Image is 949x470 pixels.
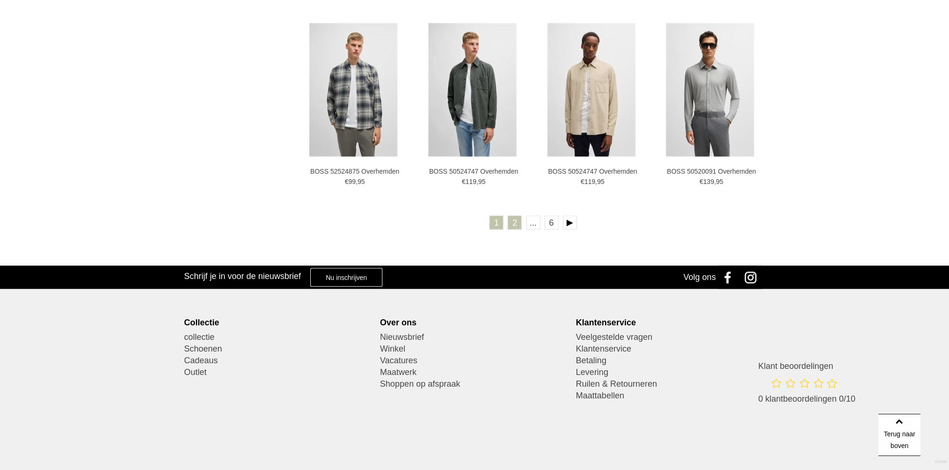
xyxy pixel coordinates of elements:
[462,178,465,185] span: €
[660,167,763,176] a: BOSS 50520091 Overhemden
[184,367,373,378] a: Outlet
[714,178,716,185] span: ,
[184,271,301,281] h3: Schrijf je in voor de nieuwsbrief
[758,361,855,371] h3: Klant beoordelingen
[508,215,522,229] a: 2
[718,265,741,289] a: Facebook
[758,361,855,414] a: Klant beoordelingen 0 klantbeoordelingen 0/10
[576,390,765,402] a: Maattabellen
[476,178,478,185] span: ,
[741,265,765,289] a: Instagram
[184,355,373,367] a: Cadeaus
[581,178,584,185] span: €
[309,23,397,156] img: BOSS 52524875 Overhemden
[489,215,503,229] a: 1
[576,367,765,378] a: Levering
[666,23,754,156] img: BOSS 50520091 Overhemden
[428,23,516,156] img: BOSS 50524747 Overhemden
[576,378,765,390] a: Ruilen & Retourneren
[576,317,765,328] div: Klantenservice
[683,265,716,289] div: Volg ons
[716,178,724,185] span: 95
[184,343,373,355] a: Schoenen
[584,178,595,185] span: 119
[310,268,382,286] a: Nu inschrijven
[547,23,635,156] img: BOSS 50524747 Overhemden
[576,343,765,355] a: Klantenservice
[184,317,373,328] div: Collectie
[184,331,373,343] a: collectie
[541,167,644,176] a: BOSS 50524747 Overhemden
[576,331,765,343] a: Veelgestelde vragen
[380,317,569,328] div: Over ons
[478,178,486,185] span: 95
[465,178,476,185] span: 119
[878,414,920,456] a: Terug naar boven
[380,343,569,355] a: Winkel
[758,394,855,404] span: 0 klantbeoordelingen 0/10
[703,178,714,185] span: 139
[380,367,569,378] a: Maatwerk
[345,178,349,185] span: €
[700,178,703,185] span: €
[356,178,358,185] span: ,
[380,355,569,367] a: Vacatures
[526,215,540,229] span: ...
[380,331,569,343] a: Nieuwsbrief
[545,215,559,229] a: 6
[576,355,765,367] a: Betaling
[422,167,525,176] a: BOSS 50524747 Overhemden
[303,167,406,176] a: BOSS 52524875 Overhemden
[935,456,947,468] a: Divide
[380,378,569,390] a: Shoppen op afspraak
[348,178,356,185] span: 99
[597,178,605,185] span: 95
[358,178,365,185] span: 95
[595,178,597,185] span: ,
